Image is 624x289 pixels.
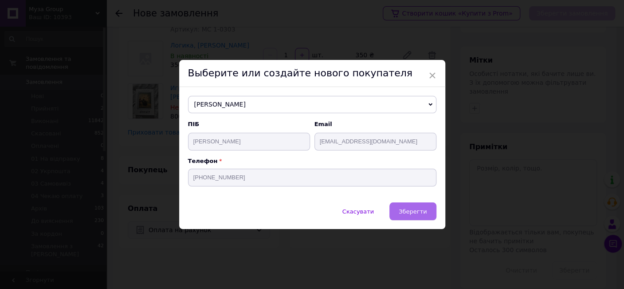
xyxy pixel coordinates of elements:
input: +38 096 0000000 [188,169,436,186]
button: Скасувати [333,202,383,220]
span: × [428,68,436,83]
span: ПІБ [188,120,310,128]
span: Скасувати [342,208,374,215]
span: [PERSON_NAME] [188,96,436,114]
span: Зберегти [399,208,427,215]
p: Телефон [188,158,436,164]
span: Email [314,120,436,128]
div: Выберите или создайте нового покупателя [179,60,445,87]
button: Зберегти [389,202,436,220]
